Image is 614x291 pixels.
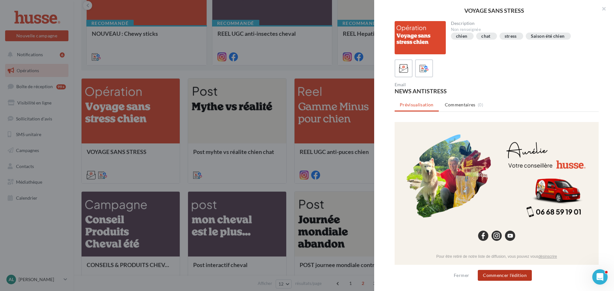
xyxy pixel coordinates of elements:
[384,8,604,13] div: VOYAGE SANS STRESS
[451,27,594,33] div: Non renseignée
[97,109,107,119] img: instagram
[478,102,483,107] span: (0)
[451,21,594,26] div: Description
[451,272,472,279] button: Fermer
[9,9,99,99] img: Aurelie_photo.png
[531,34,565,39] div: Saison été chien
[395,82,494,87] div: Email
[110,109,121,119] img: youtube
[83,109,94,119] img: facebook
[144,132,162,137] a: désinscrire
[395,88,494,94] div: NEWS ANTISTRESS
[481,34,490,39] div: chat
[456,34,468,39] div: chien
[42,132,144,137] span: Pour être retiré de notre liste de diffusion, vous pouvez vous
[105,9,195,99] img: Aurelie.png
[445,102,476,108] span: Commentaires
[592,269,608,285] iframe: Intercom live chat
[505,34,517,39] div: stress
[478,270,532,281] button: Commencer l'édition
